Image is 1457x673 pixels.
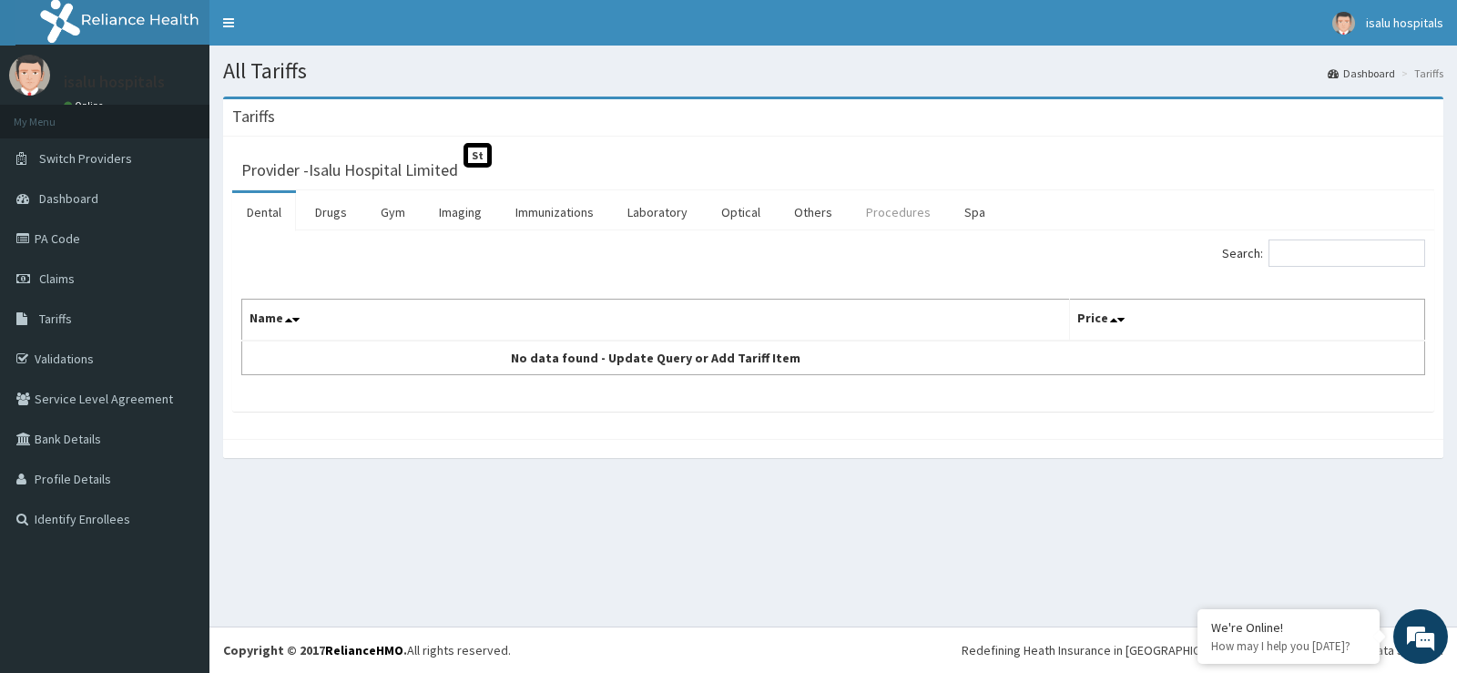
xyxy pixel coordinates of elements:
a: Spa [950,193,1000,231]
span: Tariffs [39,311,72,327]
a: Dental [232,193,296,231]
p: isalu hospitals [64,74,165,90]
th: Name [242,300,1070,342]
h1: All Tariffs [223,59,1443,83]
a: Dashboard [1328,66,1395,81]
th: Price [1070,300,1425,342]
img: User Image [9,55,50,96]
a: Optical [707,193,775,231]
a: RelianceHMO [325,642,403,658]
img: User Image [1332,12,1355,35]
a: Laboratory [613,193,702,231]
div: Redefining Heath Insurance in [GEOGRAPHIC_DATA] using Telemedicine and Data Science! [962,641,1443,659]
h3: Tariffs [232,108,275,125]
li: Tariffs [1397,66,1443,81]
p: How may I help you today? [1211,638,1366,654]
a: Drugs [301,193,362,231]
strong: Copyright © 2017 . [223,642,407,658]
span: St [464,143,492,168]
footer: All rights reserved. [209,627,1457,673]
a: Imaging [424,193,496,231]
a: Gym [366,193,420,231]
h3: Provider - Isalu Hospital Limited [241,162,458,178]
input: Search: [1269,240,1425,267]
span: Dashboard [39,190,98,207]
label: Search: [1222,240,1425,267]
span: Claims [39,270,75,287]
span: Switch Providers [39,150,132,167]
a: Online [64,99,107,112]
div: We're Online! [1211,619,1366,636]
a: Immunizations [501,193,608,231]
a: Procedures [851,193,945,231]
a: Others [779,193,847,231]
td: No data found - Update Query or Add Tariff Item [242,341,1070,375]
span: isalu hospitals [1366,15,1443,31]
